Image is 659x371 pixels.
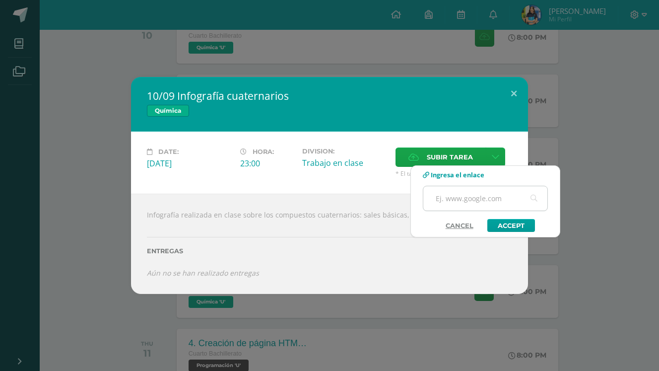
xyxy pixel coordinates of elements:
[427,148,473,166] span: Subir tarea
[147,268,259,278] i: Aún no se han realizado entregas
[436,219,483,232] a: Cancel
[131,194,528,294] div: Infografía realizada en clase sobre los compuestos cuaternarios: sales básicas, oxisales dobles e...
[147,105,189,117] span: Química
[395,169,512,178] span: * El tamaño máximo permitido es 50 MB
[302,157,388,168] div: Trabajo en clase
[158,148,179,155] span: Date:
[302,148,388,155] label: Division:
[431,170,484,179] span: Ingresa el enlace
[147,158,232,169] div: [DATE]
[147,89,512,103] h2: 10/09 Infografía cuaternarios
[147,247,512,255] label: Entregas
[253,148,274,155] span: Hora:
[240,158,294,169] div: 23:00
[487,219,535,232] a: Accept
[423,186,547,211] input: Ej. www.google.com
[500,77,528,111] button: Close (Esc)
